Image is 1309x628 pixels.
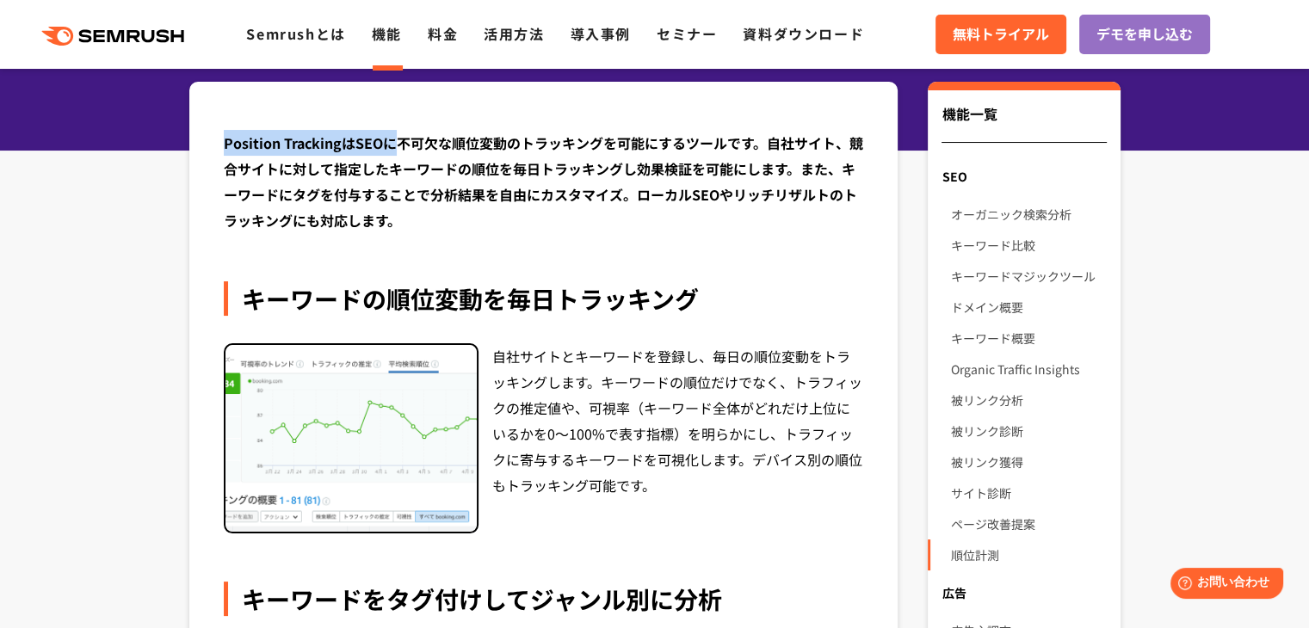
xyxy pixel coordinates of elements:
a: Organic Traffic Insights [950,354,1106,385]
a: 被リンク診断 [950,416,1106,446]
a: ページ改善提案 [950,508,1106,539]
div: Position TrackingはSEOに不可欠な順位変動のトラッキングを可能にするツールです。自社サイト、競合サイトに対して指定したキーワードの順位を毎日トラッキングし効果検証を可能にします... [224,130,864,233]
a: 機能 [372,23,402,44]
a: 資料ダウンロード [743,23,864,44]
img: 順位計測（Position Tracking） 順位変動 [225,345,477,533]
a: 被リンク獲得 [950,446,1106,477]
a: 順位計測 [950,539,1106,570]
div: キーワードの順位変動を毎日トラッキング [224,281,864,316]
a: セミナー [657,23,717,44]
a: キーワード概要 [950,323,1106,354]
iframe: Help widget launcher [1156,561,1290,609]
a: サイト診断 [950,477,1106,508]
a: ドメイン概要 [950,292,1106,323]
span: デモを申し込む [1096,23,1193,46]
a: Semrushとは [246,23,345,44]
a: 料金 [428,23,458,44]
div: キーワードをタグ付けしてジャンル別に分析 [224,582,864,616]
a: 活用方法 [484,23,544,44]
div: SEO [928,161,1120,192]
a: 無料トライアル [935,15,1066,54]
span: 無料トライアル [953,23,1049,46]
a: オーガニック検索分析 [950,199,1106,230]
a: キーワードマジックツール [950,261,1106,292]
a: 導入事例 [571,23,631,44]
a: キーワード比較 [950,230,1106,261]
div: 自社サイトとキーワードを登録し、毎日の順位変動をトラッキングします。キーワードの順位だけでなく、トラフィックの推定値や、可視率（キーワード全体がどれだけ上位にいるかを0～100%で表す指標）を明... [492,343,864,534]
div: 機能一覧 [942,103,1106,143]
div: 広告 [928,577,1120,608]
a: デモを申し込む [1079,15,1210,54]
a: 被リンク分析 [950,385,1106,416]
